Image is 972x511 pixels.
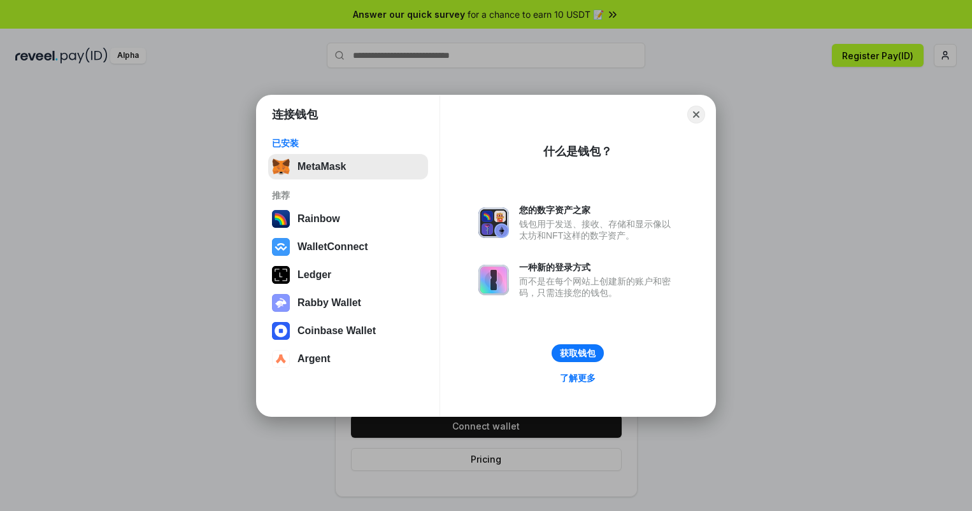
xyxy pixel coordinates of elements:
div: Ledger [297,269,331,281]
div: 什么是钱包？ [543,144,612,159]
img: svg+xml,%3Csvg%20width%3D%22120%22%20height%3D%22120%22%20viewBox%3D%220%200%20120%20120%22%20fil... [272,210,290,228]
div: 了解更多 [560,372,596,384]
div: 一种新的登录方式 [519,262,677,273]
img: svg+xml,%3Csvg%20width%3D%2228%22%20height%3D%2228%22%20viewBox%3D%220%200%2028%2028%22%20fill%3D... [272,238,290,256]
div: 已安装 [272,137,424,149]
img: svg+xml,%3Csvg%20xmlns%3D%22http%3A%2F%2Fwww.w3.org%2F2000%2Fsvg%22%20fill%3D%22none%22%20viewBox... [478,265,509,295]
img: svg+xml,%3Csvg%20xmlns%3D%22http%3A%2F%2Fwww.w3.org%2F2000%2Fsvg%22%20width%3D%2228%22%20height%3... [272,266,290,284]
div: 获取钱包 [560,347,596,359]
button: Rabby Wallet [268,290,428,316]
div: WalletConnect [297,241,368,253]
img: svg+xml,%3Csvg%20width%3D%2228%22%20height%3D%2228%22%20viewBox%3D%220%200%2028%2028%22%20fill%3D... [272,350,290,368]
button: MetaMask [268,154,428,179]
button: Ledger [268,262,428,288]
div: MetaMask [297,161,346,172]
div: 而不是在每个网站上创建新的账户和密码，只需连接您的钱包。 [519,276,677,298]
div: Argent [297,353,331,365]
img: svg+xml,%3Csvg%20fill%3D%22none%22%20height%3D%2233%22%20viewBox%3D%220%200%2035%2033%22%20width%... [272,158,290,176]
div: 钱包用于发送、接收、存储和显示像以太坊和NFT这样的数字资产。 [519,218,677,241]
div: Coinbase Wallet [297,325,376,337]
div: 您的数字资产之家 [519,204,677,216]
button: Argent [268,346,428,372]
img: svg+xml,%3Csvg%20xmlns%3D%22http%3A%2F%2Fwww.w3.org%2F2000%2Fsvg%22%20fill%3D%22none%22%20viewBox... [272,294,290,312]
button: Rainbow [268,206,428,232]
button: Close [687,106,705,123]
h1: 连接钱包 [272,107,318,122]
img: svg+xml,%3Csvg%20width%3D%2228%22%20height%3D%2228%22%20viewBox%3D%220%200%2028%2028%22%20fill%3D... [272,322,290,340]
div: 推荐 [272,190,424,201]
div: Rabby Wallet [297,297,361,309]
button: Coinbase Wallet [268,318,428,344]
a: 了解更多 [552,370,603,386]
div: Rainbow [297,213,340,225]
img: svg+xml,%3Csvg%20xmlns%3D%22http%3A%2F%2Fwww.w3.org%2F2000%2Fsvg%22%20fill%3D%22none%22%20viewBox... [478,207,509,238]
button: WalletConnect [268,234,428,260]
button: 获取钱包 [552,344,604,362]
